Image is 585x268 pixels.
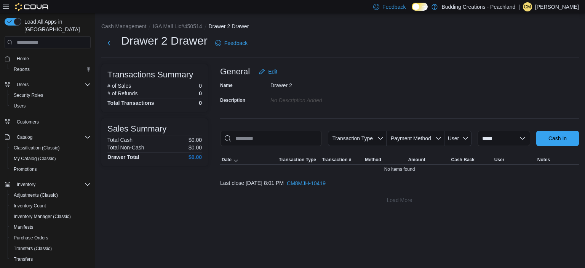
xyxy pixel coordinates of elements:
div: Last close [DATE] 8:01 PM [220,176,579,191]
p: Budding Creations - Peachland [441,2,515,11]
div: Chris Manolescu [523,2,532,11]
span: Customers [17,119,39,125]
button: Method [363,155,406,164]
button: Home [2,53,94,64]
button: Cash In [536,131,579,146]
button: Next [101,35,117,51]
button: IGA Mall Lic#450514 [153,23,202,29]
button: Cash Management [101,23,146,29]
span: Reports [14,66,30,72]
button: Reports [8,64,94,75]
div: No Description added [270,94,372,103]
h4: Drawer Total [107,154,139,160]
input: Dark Mode [412,3,428,11]
span: Load All Apps in [GEOGRAPHIC_DATA] [21,18,91,33]
button: Payment Method [387,131,444,146]
a: My Catalog (Classic) [11,154,59,163]
button: Transfers [8,254,94,265]
span: Security Roles [14,92,43,98]
a: Purchase Orders [11,233,51,242]
span: Cash Back [451,157,475,163]
span: Transfers [11,255,91,264]
p: [PERSON_NAME] [535,2,579,11]
span: Security Roles [11,91,91,100]
span: Inventory Manager (Classic) [11,212,91,221]
span: User [494,157,505,163]
button: Inventory [14,180,38,189]
h4: Total Transactions [107,100,154,106]
button: Drawer 2 Drawer [209,23,249,29]
a: Manifests [11,223,36,232]
span: Users [11,101,91,111]
span: Catalog [17,134,32,140]
span: Home [14,54,91,63]
span: My Catalog (Classic) [11,154,91,163]
h6: Total Non-Cash [107,144,144,151]
span: No items found [384,166,415,172]
span: Transaction # [322,157,351,163]
span: Promotions [14,166,37,172]
span: Purchase Orders [11,233,91,242]
label: Description [220,97,245,103]
span: Load More [387,196,412,204]
span: Promotions [11,165,91,174]
button: My Catalog (Classic) [8,153,94,164]
a: Users [11,101,29,111]
span: Users [17,82,29,88]
span: Customers [14,117,91,126]
button: User [444,131,472,146]
a: Home [14,54,32,63]
a: Promotions [11,165,40,174]
button: CM8MJH-10419 [284,176,329,191]
button: Inventory Manager (Classic) [8,211,94,222]
div: Drawer 2 [270,79,372,88]
p: $0.00 [189,144,202,151]
a: Inventory Count [11,201,49,210]
span: Amount [408,157,425,163]
button: Catalog [2,132,94,143]
button: Users [2,79,94,90]
span: Transaction Type [332,135,373,141]
h4: $0.00 [189,154,202,160]
span: Classification (Classic) [11,143,91,152]
h3: Transactions Summary [107,70,193,79]
nav: An example of EuiBreadcrumbs [101,22,579,32]
span: Feedback [224,39,248,47]
p: 0 [199,83,202,89]
button: Customers [2,116,94,127]
span: Classification (Classic) [14,145,60,151]
span: CM [524,2,531,11]
span: Users [14,80,91,89]
span: Adjustments (Classic) [14,192,58,198]
span: Payment Method [391,135,431,141]
span: CM8MJH-10419 [287,180,326,187]
button: User [493,155,536,164]
span: Adjustments (Classic) [11,191,91,200]
input: This is a search bar. As you type, the results lower in the page will automatically filter. [220,131,322,146]
button: Amount [406,155,449,164]
span: Transaction Type [279,157,316,163]
img: Cova [15,3,49,11]
a: Transfers [11,255,36,264]
span: Users [14,103,26,109]
button: Notes [536,155,579,164]
span: Inventory Count [14,203,46,209]
button: Promotions [8,164,94,175]
h6: # of Refunds [107,90,137,96]
button: Transaction Type [277,155,320,164]
span: Inventory [17,181,35,188]
span: Catalog [14,133,91,142]
p: $0.00 [189,137,202,143]
button: Load More [220,193,579,208]
a: Customers [14,117,42,127]
a: Reports [11,65,33,74]
span: Cash In [548,135,567,142]
h6: # of Sales [107,83,131,89]
span: User [448,135,459,141]
button: Transaction # [320,155,363,164]
span: Manifests [11,223,91,232]
span: Feedback [382,3,406,11]
span: Manifests [14,224,33,230]
h6: Total Cash [107,137,133,143]
h1: Drawer 2 Drawer [121,33,208,48]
